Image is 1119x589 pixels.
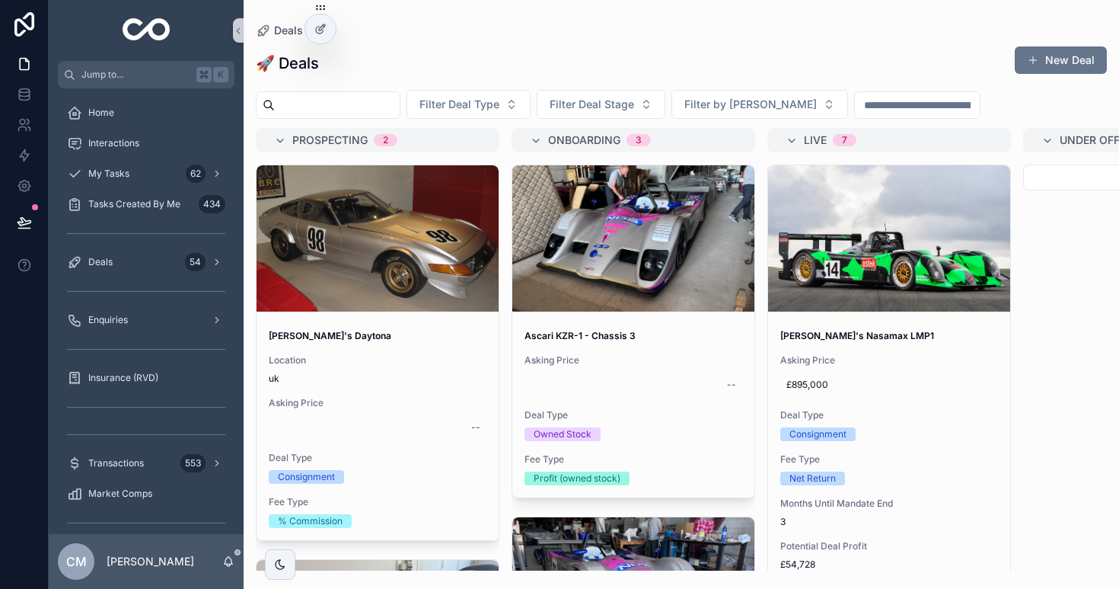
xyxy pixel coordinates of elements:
[524,409,742,421] span: Deal Type
[534,472,620,485] div: Profit (owned stock)
[274,23,303,38] span: Deals
[512,165,755,498] a: Ascari KZR-1 - Chassis 3Asking Price--Deal TypeOwned StockFee TypeProfit (owned stock)
[780,409,998,421] span: Deal Type
[767,165,1011,584] a: [PERSON_NAME]'s Nasamax LMP1Asking Price£895,000Deal TypeConsignmentFee TypeNet ReturnMonths Unti...
[780,516,998,528] span: 3
[512,165,754,312] div: IMG_1331.JPG
[88,198,180,210] span: Tasks Created By Me
[58,160,234,187] a: My Tasks62
[292,133,368,148] span: Prospecting
[780,330,934,341] strong: [PERSON_NAME]'s Nasamax LMP1
[58,130,234,157] a: Interactions
[256,23,303,38] a: Deals
[58,248,234,276] a: Deals54
[524,330,636,341] strong: Ascari KZR-1 - Chassis 3
[88,372,158,384] span: Insurance (RVD)
[1015,46,1107,74] button: New Deal
[199,195,225,213] div: 434
[66,552,87,571] span: CM
[727,379,736,391] div: --
[58,190,234,218] a: Tasks Created By Me434
[58,364,234,392] a: Insurance (RVD)
[684,97,817,112] span: Filter by [PERSON_NAME]
[269,452,486,464] span: Deal Type
[58,61,234,88] button: Jump to...K
[107,554,194,569] p: [PERSON_NAME]
[58,306,234,334] a: Enquiries
[269,330,391,341] strong: [PERSON_NAME]'s Daytona
[780,559,998,571] span: £54,728
[88,107,114,119] span: Home
[215,69,227,81] span: K
[185,253,206,271] div: 54
[548,133,620,148] span: Onboarding
[550,97,634,112] span: Filter Deal Stage
[780,498,998,510] span: Months Until Mandate End
[534,427,591,441] div: Owned Stock
[186,165,206,183] div: 62
[88,457,144,469] span: Transactions
[524,354,742,367] span: Asking Price
[636,134,642,146] div: 3
[780,354,998,367] span: Asking Price
[81,69,190,81] span: Jump to...
[789,427,846,441] div: Consignment
[88,314,128,326] span: Enquiries
[269,373,486,385] span: uk
[49,88,244,534] div: scrollable content
[58,450,234,477] a: Transactions553
[256,165,499,541] a: [PERSON_NAME]'s DaytonaLocationukAsking Price--Deal TypeConsignmentFee Type% Commission
[789,472,836,485] div: Net Return
[524,453,742,466] span: Fee Type
[471,421,480,434] div: --
[269,496,486,508] span: Fee Type
[180,454,206,472] div: 553
[88,137,139,149] span: Interactions
[780,540,998,552] span: Potential Deal Profit
[88,168,129,180] span: My Tasks
[537,90,665,119] button: Select Button
[58,99,234,126] a: Home
[269,397,486,409] span: Asking Price
[88,256,113,268] span: Deals
[256,53,319,74] h1: 🚀 Deals
[278,470,335,484] div: Consignment
[671,90,848,119] button: Select Button
[383,134,388,146] div: 2
[786,379,992,391] span: £895,000
[768,165,1010,312] div: Screenshot-2025-04-04-at-15.21.33.png
[804,133,827,148] span: Live
[88,488,152,500] span: Market Comps
[123,18,171,43] img: App logo
[419,97,499,112] span: Filter Deal Type
[780,453,998,466] span: Fee Type
[269,354,486,367] span: Location
[842,134,847,146] div: 7
[257,165,499,312] div: 514248697_24110362781921714_9217131418909152432_n.jpg
[58,480,234,507] a: Market Comps
[278,514,343,528] div: % Commission
[406,90,531,119] button: Select Button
